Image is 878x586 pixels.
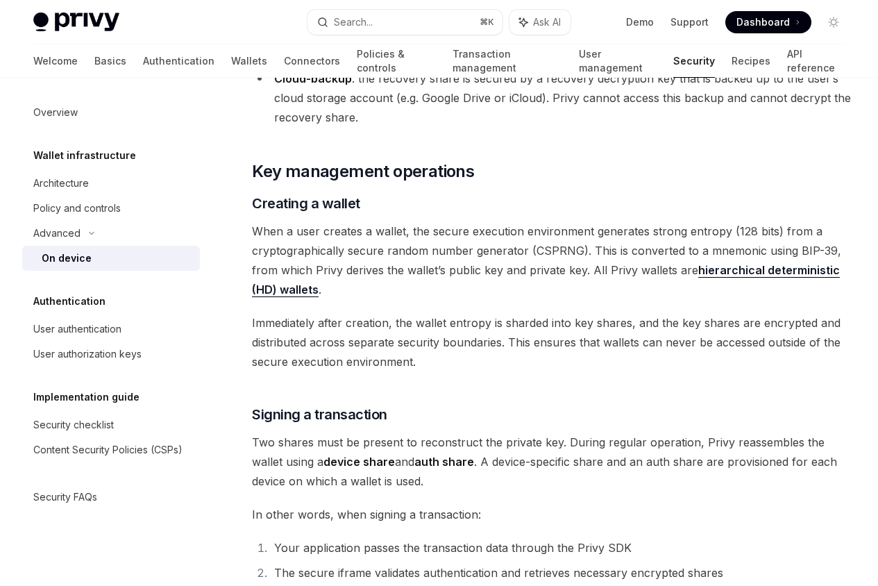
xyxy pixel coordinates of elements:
[33,44,78,78] a: Welcome
[252,69,853,127] li: : the recovery share is secured by a recovery decryption key that is backed up to the user’s clou...
[334,14,373,31] div: Search...
[33,293,105,310] h5: Authentication
[480,17,494,28] span: ⌘ K
[274,72,352,85] strong: Cloud-backup
[670,15,709,29] a: Support
[270,563,853,583] li: The secure iframe validates authentication and retrieves necessary encrypted shares
[626,15,654,29] a: Demo
[673,44,715,78] a: Security
[33,346,142,362] div: User authorization keys
[22,342,200,367] a: User authorization keys
[252,160,474,183] span: Key management operations
[252,433,853,491] span: Two shares must be present to reconstruct the private key. During regular operation, Privy reasse...
[736,15,790,29] span: Dashboard
[252,194,360,213] span: Creating a wallet
[33,12,119,32] img: light logo
[787,44,845,78] a: API reference
[453,44,562,78] a: Transaction management
[33,417,114,433] div: Security checklist
[725,11,811,33] a: Dashboard
[42,250,92,267] div: On device
[33,225,81,242] div: Advanced
[143,44,214,78] a: Authentication
[252,221,853,299] span: When a user creates a wallet, the secure execution environment generates strong entropy (128 bits...
[579,44,657,78] a: User management
[252,313,853,371] span: Immediately after creation, the wallet entropy is sharded into key shares, and the key shares are...
[22,485,200,510] a: Security FAQs
[22,196,200,221] a: Policy and controls
[33,104,78,121] div: Overview
[822,11,845,33] button: Toggle dark mode
[231,44,267,78] a: Wallets
[33,389,140,405] h5: Implementation guide
[509,10,571,35] button: Ask AI
[33,321,121,337] div: User authentication
[33,147,136,164] h5: Wallet infrastructure
[252,405,387,424] span: Signing a transaction
[22,437,200,462] a: Content Security Policies (CSPs)
[323,455,395,469] strong: device share
[22,246,200,271] a: On device
[533,15,561,29] span: Ask AI
[33,175,89,192] div: Architecture
[22,100,200,125] a: Overview
[22,171,200,196] a: Architecture
[22,317,200,342] a: User authentication
[33,200,121,217] div: Policy and controls
[284,44,340,78] a: Connectors
[22,412,200,437] a: Security checklist
[94,44,126,78] a: Basics
[414,455,474,469] strong: auth share
[732,44,770,78] a: Recipes
[270,538,853,558] li: Your application passes the transaction data through the Privy SDK
[252,505,853,524] span: In other words, when signing a transaction:
[357,44,436,78] a: Policies & controls
[33,489,97,505] div: Security FAQs
[307,10,503,35] button: Search...⌘K
[33,442,183,458] div: Content Security Policies (CSPs)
